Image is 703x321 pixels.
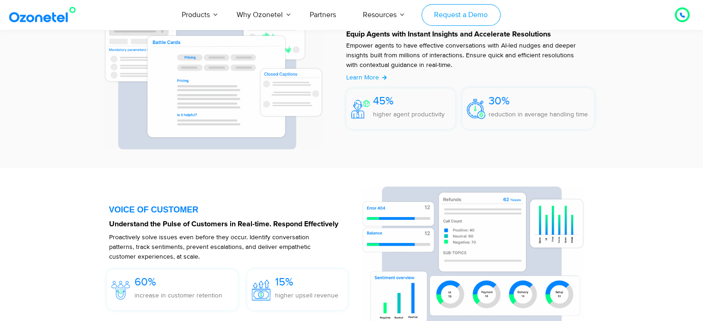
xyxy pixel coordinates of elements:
[373,109,445,119] p: higher agent productivity
[351,100,370,118] img: 45%
[422,4,501,26] a: Request a Demo
[275,275,293,289] span: 15%
[346,41,585,70] p: Empower agents to have effective conversations with AI-led nudges and deeper insights built from ...
[489,109,588,119] p: reduction in average handling time
[134,275,156,289] span: 60%
[111,281,130,299] img: 60%
[109,232,330,261] p: Proactively solve issues even before they occur. Identify conversation patterns, track sentiments...
[346,73,379,81] span: Learn More
[489,94,510,108] span: 30%
[109,220,338,228] strong: Understand the Pulse of Customers in Real-time. Respond Effectively
[275,291,338,300] p: higher upsell revenue
[109,206,353,214] div: VOICE OF CUSTOMER
[346,73,387,82] a: Learn More
[346,30,551,38] strong: Equip Agents with Instant Insights and Accelerate Resolutions
[134,291,222,300] p: increase in customer retention
[373,94,394,108] span: 45%
[467,99,485,119] img: 30%
[252,279,270,300] img: 15%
